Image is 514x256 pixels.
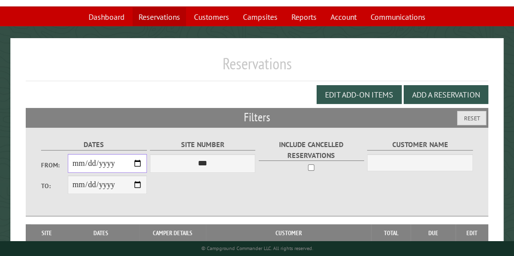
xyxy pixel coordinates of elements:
[41,181,67,191] label: To:
[150,139,255,151] label: Site Number
[206,224,371,242] th: Customer
[259,139,364,161] label: Include Cancelled Reservations
[83,7,131,26] a: Dashboard
[411,224,456,242] th: Due
[365,7,431,26] a: Communications
[457,111,486,125] button: Reset
[188,7,235,26] a: Customers
[26,108,488,127] h2: Filters
[26,54,488,81] h1: Reservations
[317,85,402,104] button: Edit Add-on Items
[237,7,283,26] a: Campsites
[201,245,313,252] small: © Campground Commander LLC. All rights reserved.
[31,224,63,242] th: Site
[63,224,140,242] th: Dates
[325,7,363,26] a: Account
[367,139,472,151] label: Customer Name
[404,85,488,104] button: Add a Reservation
[371,224,411,242] th: Total
[41,139,146,151] label: Dates
[133,7,186,26] a: Reservations
[41,160,67,170] label: From:
[140,224,206,242] th: Camper Details
[456,224,488,242] th: Edit
[285,7,323,26] a: Reports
